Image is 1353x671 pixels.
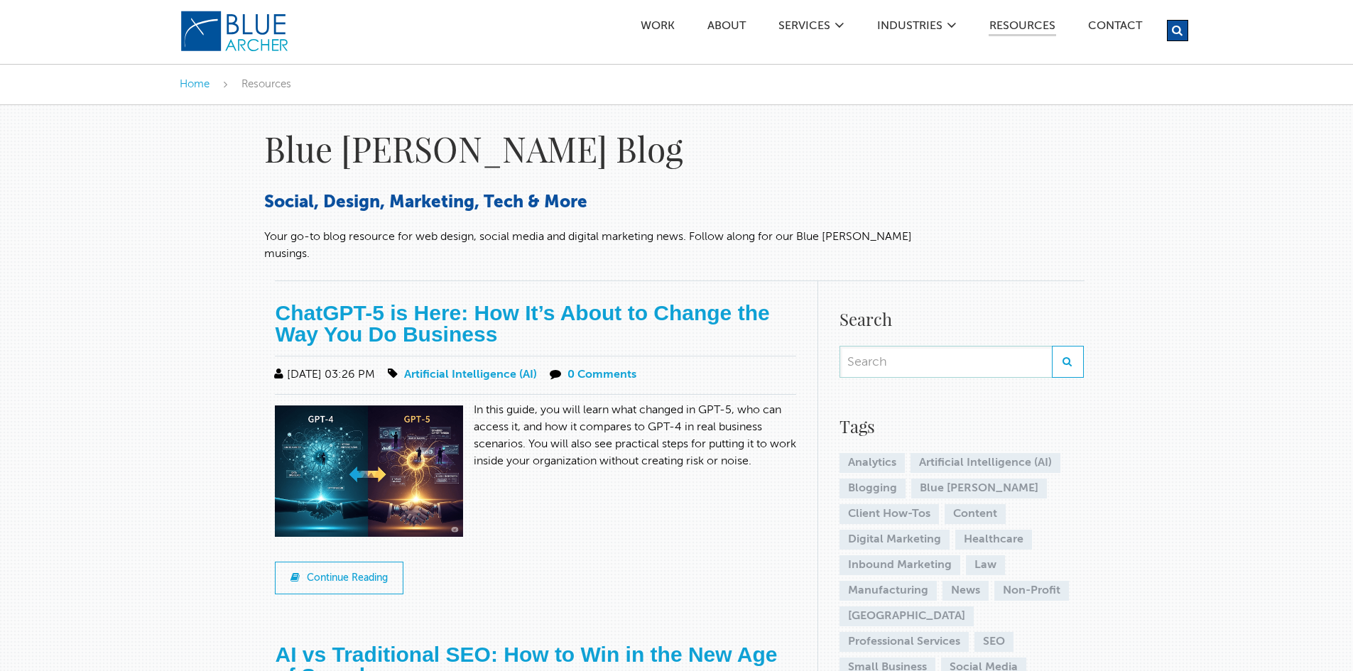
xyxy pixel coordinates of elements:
a: Contact [1087,21,1143,36]
p: In this guide, you will learn what changed in GPT-5, who can access it, and how it compares to GP... [275,402,796,470]
a: Manufacturing [839,581,937,601]
a: SEO [974,632,1014,652]
h4: Search [839,306,1084,332]
input: Search [839,346,1052,378]
a: Blogging [839,479,906,498]
p: Your go-to blog resource for web design, social media and digital marketing news. Follow along fo... [264,229,918,263]
a: Healthcare [955,530,1032,550]
a: ChatGPT-5 is Here: How It’s About to Change the Way You Do Business [275,301,769,346]
a: Non-Profit [994,581,1069,601]
a: Resources [989,21,1056,36]
h1: Blue [PERSON_NAME] Blog [264,126,918,170]
a: Client How-Tos [839,504,939,524]
a: Content [945,504,1006,524]
a: Artificial Intelligence (AI) [404,369,537,381]
a: 0 Comments [567,369,636,381]
a: Work [640,21,675,36]
a: Law [966,555,1005,575]
a: [GEOGRAPHIC_DATA] [839,606,974,626]
a: SERVICES [778,21,831,36]
a: Artificial Intelligence (AI) [911,453,1060,473]
a: Industries [876,21,943,36]
a: Digital Marketing [839,530,950,550]
a: Continue Reading [275,562,403,594]
a: Analytics [839,453,905,473]
a: Inbound Marketing [839,555,960,575]
a: Professional Services [839,632,969,652]
a: ABOUT [707,21,746,36]
span: [DATE] 03:26 PM [271,369,375,381]
a: Blue [PERSON_NAME] [911,479,1047,498]
a: Home [180,79,210,89]
h4: Tags [839,413,1084,439]
a: News [942,581,989,601]
h3: Social, Design, Marketing, Tech & More [264,192,918,214]
span: Resources [241,79,291,89]
img: Blue Archer Logo [180,10,290,53]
